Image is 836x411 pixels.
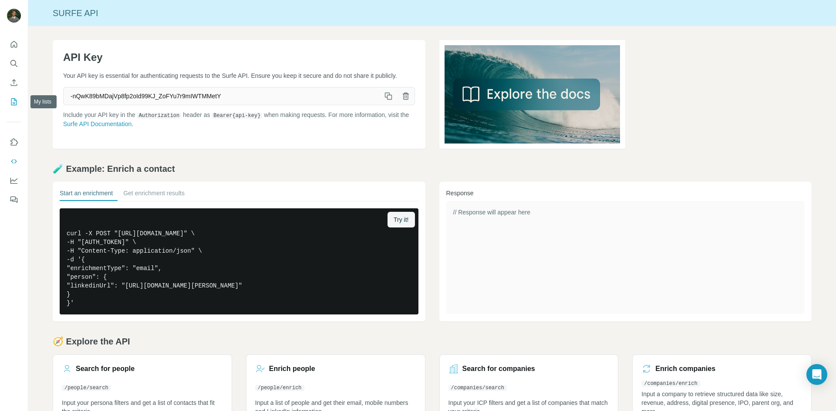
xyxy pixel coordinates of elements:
div: Open Intercom Messenger [806,364,827,385]
code: Authorization [137,113,182,119]
button: Search [7,56,21,71]
h3: Search for people [76,364,135,374]
span: -nQwK89bMDajVp8fp2oId99KJ_ZoFYu7r9mIWTMMetY [64,88,380,104]
button: Try it! [388,212,415,227]
div: Surfe API [28,7,836,19]
img: Avatar [7,9,21,23]
a: Surfe API Documentation [63,120,131,127]
code: Bearer {api-key} [212,113,262,119]
button: Feedback [7,192,21,207]
code: /people/search [62,385,111,391]
code: /people/enrich [255,385,304,391]
h3: Enrich people [269,364,315,374]
code: /companies/search [448,385,507,391]
button: Dashboard [7,173,21,188]
span: // Response will appear here [453,209,530,216]
p: Include your API key in the header as when making requests. For more information, visit the . [63,110,415,128]
h2: 🧭 Explore the API [53,335,812,348]
h3: Search for companies [462,364,535,374]
button: My lists [7,94,21,110]
button: Start an enrichment [60,189,113,201]
button: Enrich CSV [7,75,21,90]
button: Get enrichment results [123,189,185,201]
h3: Enrich companies [655,364,715,374]
h2: 🧪 Example: Enrich a contact [53,163,812,175]
code: /companies/enrich [641,381,700,387]
button: Quick start [7,37,21,52]
h3: Response [446,189,805,197]
pre: curl -X POST "[URL][DOMAIN_NAME]" \ -H "[AUTH_TOKEN]" \ -H "Content-Type: application/json" \ -d ... [60,208,418,314]
h1: API Key [63,50,415,64]
p: Your API key is essential for authenticating requests to the Surfe API. Ensure you keep it secure... [63,71,415,80]
span: Try it! [394,215,408,224]
button: Use Surfe on LinkedIn [7,134,21,150]
button: Use Surfe API [7,154,21,169]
